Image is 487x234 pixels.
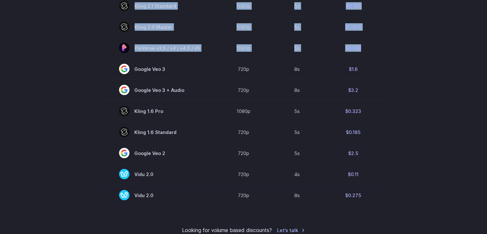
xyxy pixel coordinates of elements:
td: $0.185 [323,122,384,143]
td: 5s [272,101,323,122]
td: 5s [272,38,323,59]
span: Google Veo 2 [119,148,200,158]
td: 1080p [216,38,272,59]
td: $0.299 [323,38,384,59]
td: 720p [216,185,272,206]
td: $3.2 [323,80,384,101]
span: Google Veo 3 + Audio [119,85,200,95]
td: $0.11 [323,164,384,185]
td: 5s [272,143,323,164]
td: $0.323 [323,101,384,122]
a: Let's talk [277,227,305,234]
span: Kling 2.0 Master [119,22,200,32]
span: PixVerse v3.5 / v4 / v4.5 / v5 [119,43,200,53]
span: Kling 1.6 Standard [119,127,200,137]
span: Google Veo 3 [119,64,200,74]
td: 8s [272,59,323,80]
td: 8s [272,80,323,101]
td: 5s [272,17,323,38]
td: 720p [216,122,272,143]
td: 1080p [216,17,272,38]
span: Vidu 2.0 [119,190,200,200]
td: 8s [272,185,323,206]
td: $1.6 [323,59,384,80]
td: $0.924 [323,17,384,38]
td: 1080p [216,101,272,122]
td: 720p [216,143,272,164]
td: 720p [216,80,272,101]
td: 720p [216,59,272,80]
td: 720p [216,164,272,185]
td: 4s [272,164,323,185]
td: 5s [272,122,323,143]
span: Kling 1.6 Pro [119,106,200,116]
span: Vidu 2.0 [119,169,200,179]
td: $0.275 [323,185,384,206]
span: Kling 2.1 Standard [119,1,200,11]
td: $2.5 [323,143,384,164]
